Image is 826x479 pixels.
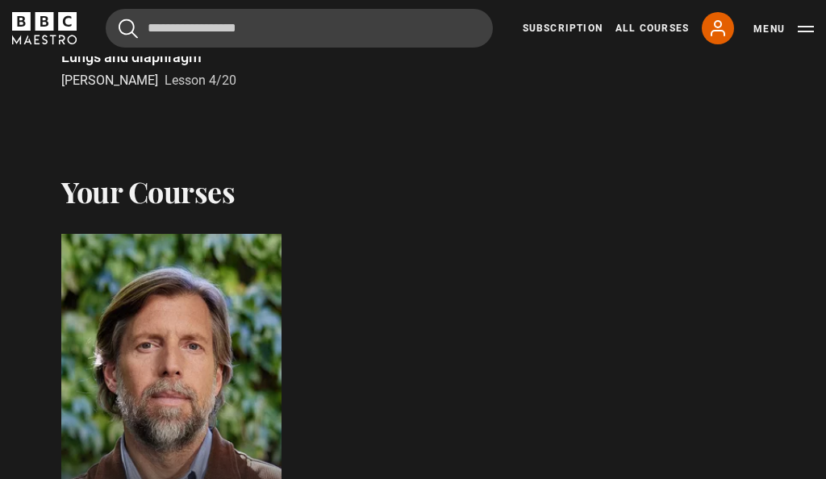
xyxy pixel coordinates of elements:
span: [PERSON_NAME] [61,73,158,89]
button: Toggle navigation [753,21,814,37]
svg: BBC Maestro [12,12,77,44]
h2: Your Courses [61,175,235,209]
span: Lesson 4/20 [165,73,236,89]
input: Search [106,9,493,48]
a: All Courses [615,21,689,35]
a: Subscription [523,21,603,35]
p: Lungs and diaphragm [61,47,202,69]
button: Submit the search query [119,19,138,39]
